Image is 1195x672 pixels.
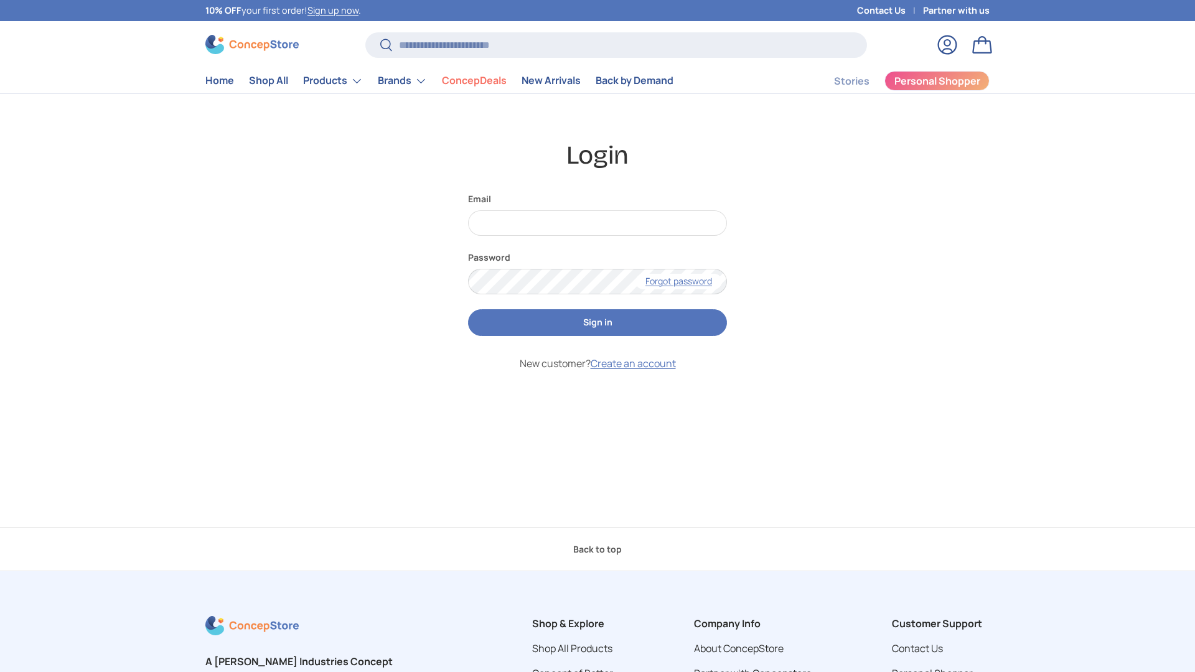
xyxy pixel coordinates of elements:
[468,192,727,205] label: Email
[296,68,370,93] summary: Products
[596,68,673,93] a: Back by Demand
[468,386,727,475] iframe: Social Login
[205,4,361,17] p: your first order! .
[923,4,990,17] a: Partner with us
[370,68,434,93] summary: Brands
[205,139,990,172] h1: Login
[694,642,784,655] a: About ConcepStore
[635,274,722,289] a: Forgot password
[804,68,990,93] nav: Secondary
[522,68,581,93] a: New Arrivals
[857,4,923,17] a: Contact Us
[307,4,358,16] a: Sign up now
[468,309,727,336] button: Sign in
[205,654,452,669] h2: A [PERSON_NAME] Industries Concept
[205,68,234,93] a: Home
[834,69,869,93] a: Stories
[894,76,980,86] span: Personal Shopper
[205,35,299,54] img: ConcepStore
[884,71,990,91] a: Personal Shopper
[591,357,676,370] a: Create an account
[442,68,507,93] a: ConcepDeals
[468,356,727,371] p: New customer?
[532,642,612,655] a: Shop All Products
[468,251,727,264] label: Password
[249,68,288,93] a: Shop All
[205,4,241,16] strong: 10% OFF
[205,68,673,93] nav: Primary
[892,642,943,655] a: Contact Us
[303,68,363,93] a: Products
[378,68,427,93] a: Brands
